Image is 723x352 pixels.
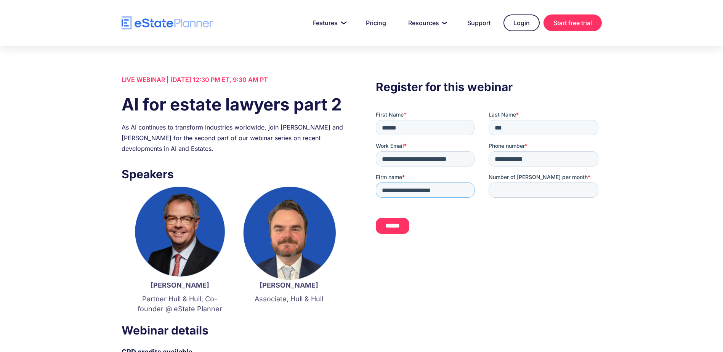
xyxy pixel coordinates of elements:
div: As AI continues to transform industries worldwide, join [PERSON_NAME] and [PERSON_NAME] for the s... [122,122,347,154]
a: Resources [399,15,454,30]
strong: [PERSON_NAME] [260,281,318,289]
strong: [PERSON_NAME] [151,281,209,289]
a: home [122,16,213,30]
a: Login [503,14,540,31]
p: Associate, Hull & Hull [242,294,336,304]
p: Partner Hull & Hull, Co-founder @ eState Planner [133,294,227,314]
h3: Speakers [122,165,347,183]
a: Support [458,15,500,30]
h3: Register for this webinar [376,78,601,96]
a: Features [304,15,353,30]
iframe: Form 0 [376,111,601,240]
a: Pricing [357,15,395,30]
h3: Webinar details [122,322,347,339]
a: Start free trial [543,14,602,31]
div: LIVE WEBINAR | [DATE] 12:30 PM ET, 9:30 AM PT [122,74,347,85]
h1: AI for estate lawyers part 2 [122,93,347,116]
